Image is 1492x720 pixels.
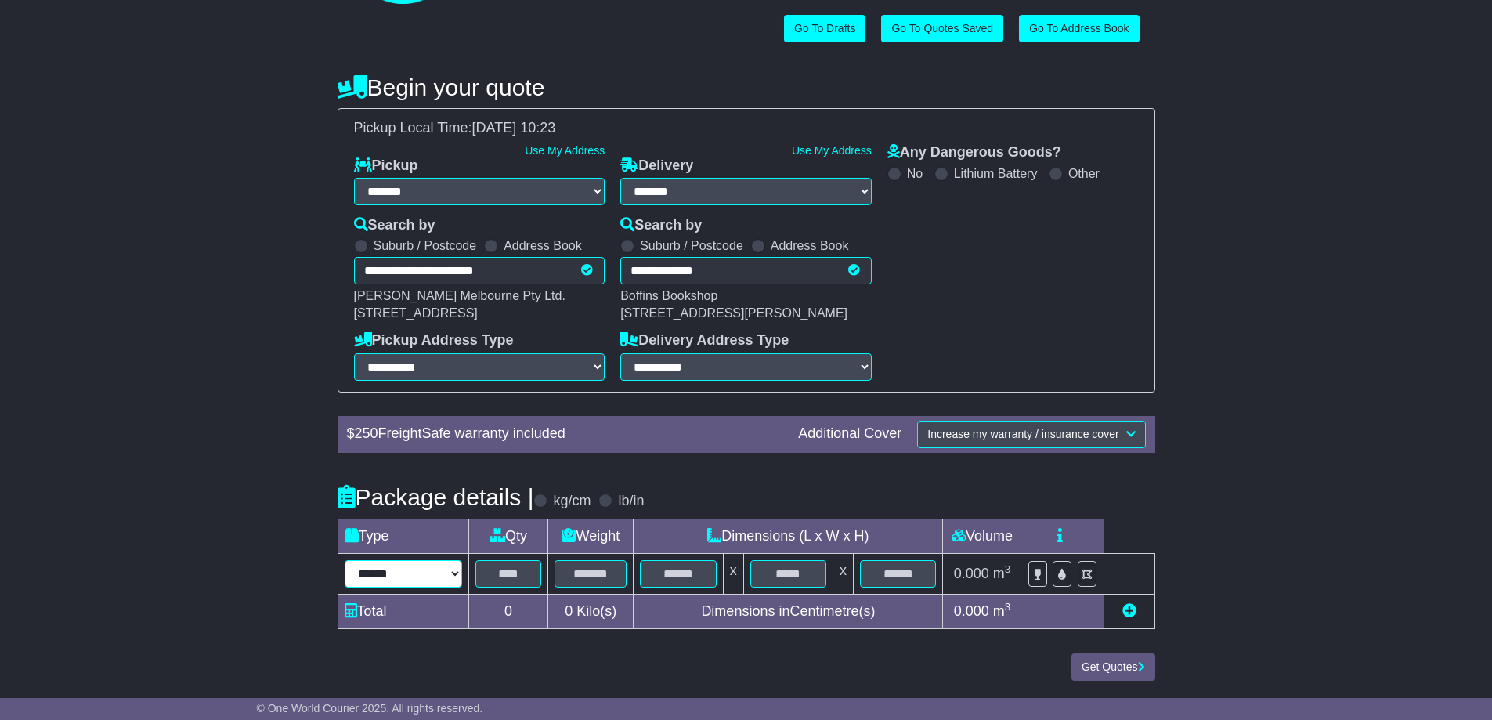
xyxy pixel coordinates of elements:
[640,238,743,253] label: Suburb / Postcode
[1122,603,1136,619] a: Add new item
[468,594,548,628] td: 0
[1005,563,1011,575] sup: 3
[792,144,872,157] a: Use My Address
[993,566,1011,581] span: m
[338,484,534,510] h4: Package details |
[354,217,435,234] label: Search by
[954,603,989,619] span: 0.000
[257,702,483,715] span: © One World Courier 2025. All rights reserved.
[887,144,1061,161] label: Any Dangerous Goods?
[504,238,582,253] label: Address Book
[1068,166,1100,181] label: Other
[338,519,468,553] td: Type
[881,15,1003,42] a: Go To Quotes Saved
[548,594,634,628] td: Kilo(s)
[771,238,849,253] label: Address Book
[618,493,644,510] label: lb/in
[943,519,1021,553] td: Volume
[917,421,1145,448] button: Increase my warranty / insurance cover
[355,425,378,441] span: 250
[338,74,1155,100] h4: Begin your quote
[565,603,573,619] span: 0
[525,144,605,157] a: Use My Address
[634,519,943,553] td: Dimensions (L x W x H)
[723,553,743,594] td: x
[833,553,854,594] td: x
[339,425,791,443] div: $ FreightSafe warranty included
[620,217,702,234] label: Search by
[354,332,514,349] label: Pickup Address Type
[620,157,693,175] label: Delivery
[620,289,717,302] span: Boffins Bookshop
[354,157,418,175] label: Pickup
[1019,15,1139,42] a: Go To Address Book
[468,519,548,553] td: Qty
[354,306,478,320] span: [STREET_ADDRESS]
[634,594,943,628] td: Dimensions in Centimetre(s)
[993,603,1011,619] span: m
[553,493,591,510] label: kg/cm
[954,166,1038,181] label: Lithium Battery
[548,519,634,553] td: Weight
[954,566,989,581] span: 0.000
[790,425,909,443] div: Additional Cover
[374,238,477,253] label: Suburb / Postcode
[354,289,565,302] span: [PERSON_NAME] Melbourne Pty Ltd.
[1005,601,1011,613] sup: 3
[927,428,1118,440] span: Increase my warranty / insurance cover
[620,306,847,320] span: [STREET_ADDRESS][PERSON_NAME]
[338,594,468,628] td: Total
[1071,653,1155,681] button: Get Quotes
[784,15,865,42] a: Go To Drafts
[346,120,1147,137] div: Pickup Local Time:
[472,120,556,136] span: [DATE] 10:23
[907,166,923,181] label: No
[620,332,789,349] label: Delivery Address Type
